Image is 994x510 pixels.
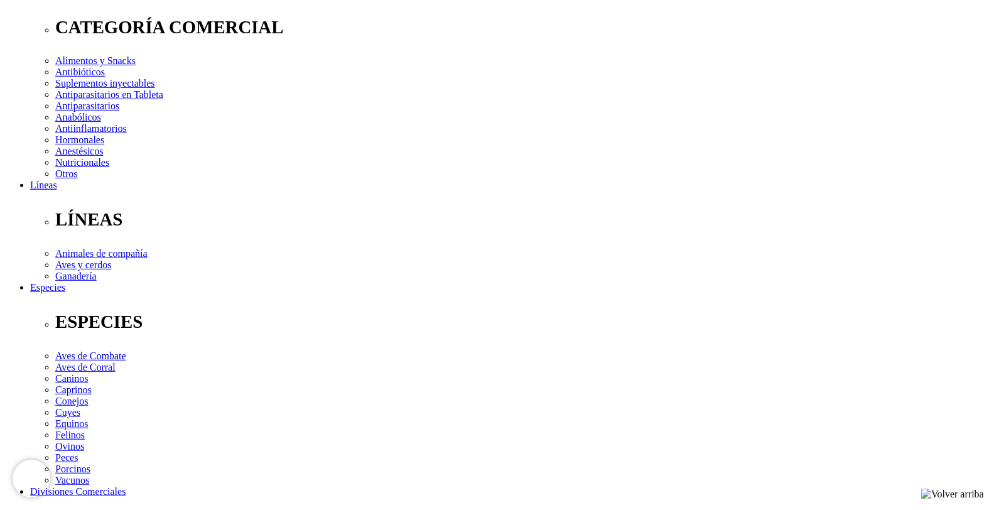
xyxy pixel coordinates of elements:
a: Otros [55,168,78,179]
a: Cuyes [55,407,80,418]
a: Conejos [55,396,88,406]
a: Antiparasitarios en Tableta [55,89,163,100]
p: CATEGORÍA COMERCIAL [55,17,989,38]
a: Divisiones Comerciales [30,486,126,497]
a: Antiinflamatorios [55,123,127,134]
a: Porcinos [55,464,90,474]
img: Volver arriba [921,489,984,500]
a: Equinos [55,418,88,429]
p: LÍNEAS [55,209,989,230]
a: Caninos [55,373,88,384]
a: Nutricionales [55,157,109,168]
a: Líneas [30,180,57,190]
a: Ovinos [55,441,84,452]
a: Anabólicos [55,112,101,122]
a: Suplementos inyectables [55,78,155,89]
a: Anestésicos [55,146,103,156]
a: Aves de Combate [55,350,126,361]
a: Aves y cerdos [55,259,111,270]
a: Caprinos [55,384,92,395]
a: Ganadería [55,271,97,281]
a: Vacunos [55,475,89,486]
a: Animales de compañía [55,248,148,259]
a: Felinos [55,430,85,440]
a: Peces [55,452,78,463]
a: Antibióticos [55,67,105,77]
a: Especies [30,282,65,293]
a: Antiparasitarios [55,100,119,111]
iframe: Brevo live chat [13,460,50,497]
a: Aves de Corral [55,362,116,372]
p: ESPECIES [55,312,989,332]
a: Hormonales [55,134,104,145]
a: Alimentos y Snacks [55,55,136,66]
